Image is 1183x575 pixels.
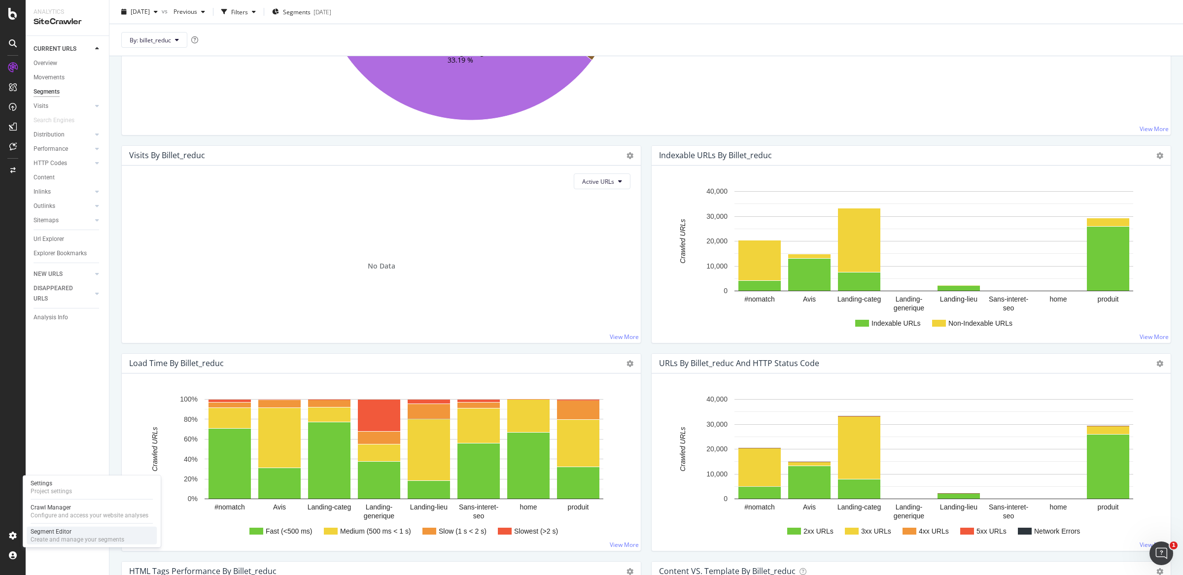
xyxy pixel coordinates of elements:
text: Landing-categ [437,47,484,57]
text: seo [1003,512,1014,520]
text: Medium (500 ms < 1 s) [340,527,411,535]
i: Options [1156,568,1163,575]
div: Distribution [34,130,65,140]
div: Movements [34,72,65,83]
text: 30,000 [706,420,728,428]
div: Configure and access your website analyses [31,511,148,519]
text: Avis [273,503,286,511]
a: Distribution [34,130,92,140]
div: Explorer Bookmarks [34,248,87,259]
span: 1 [1170,541,1178,549]
div: DISAPPEARED URLS [34,283,83,304]
div: Segments [34,87,60,97]
div: Content [34,172,55,183]
text: Landing- [896,295,923,303]
text: #nomatch [744,503,774,511]
a: Visits [34,101,92,111]
text: 4xx URLs [919,527,949,535]
button: Segments[DATE] [268,4,335,20]
text: Landing-categ [308,503,351,511]
i: Options [626,360,633,367]
div: Inlinks [34,187,51,197]
text: Slow (1 s < 2 s) [439,527,487,535]
text: Landing-categ [837,503,881,511]
text: 40,000 [706,188,728,196]
svg: A chart. [130,389,628,543]
a: Search Engines [34,115,84,126]
i: Options [1156,360,1163,367]
i: Options [626,568,633,575]
div: Analytics [34,8,101,16]
text: Sans-interet- [989,295,1028,303]
span: No Data [368,261,395,271]
text: 3xx URLs [861,527,891,535]
a: NEW URLS [34,269,92,279]
text: generique [894,512,924,520]
text: Sans-interet- [459,503,498,511]
button: Filters [217,4,260,20]
text: seo [473,512,485,520]
text: 33.19 % [448,55,473,65]
text: 20,000 [706,445,728,453]
a: Performance [34,144,92,154]
text: 20% [184,475,198,483]
text: 40% [184,455,198,463]
svg: A chart. [660,181,1158,335]
a: Outlinks [34,201,92,211]
a: Movements [34,72,102,83]
a: CURRENT URLS [34,44,92,54]
a: View More [1140,333,1169,341]
text: #nomatch [214,503,244,511]
text: 80% [184,415,198,423]
a: Content [34,172,102,183]
text: Slowest (>2 s) [514,527,558,535]
h4: Load Time by billet_reduc [129,357,224,370]
iframe: Intercom live chat [1149,541,1173,565]
text: Avis [803,503,816,511]
button: Active URLs [574,173,630,189]
a: Crawl ManagerConfigure and access your website analyses [27,503,157,520]
div: Performance [34,144,68,154]
text: generique [364,512,394,520]
text: Landing-lieu [940,295,977,303]
text: home [520,503,537,511]
text: 100% [180,396,198,404]
i: Options [626,152,633,159]
div: Project settings [31,487,72,495]
text: home [1049,503,1067,511]
div: Visits [34,101,48,111]
text: Avis [803,295,816,303]
text: Crawled URLs [679,427,687,472]
h4: Indexable URLs by billet_reduc [659,149,772,162]
button: [DATE] [117,4,162,20]
text: 10,000 [706,470,728,478]
div: Outlinks [34,201,55,211]
a: Overview [34,58,102,68]
div: HTTP Codes [34,158,67,169]
text: 40,000 [706,396,728,404]
div: Search Engines [34,115,74,126]
h4: Visits by billet_reduc [129,149,205,162]
text: Landing- [896,503,923,511]
span: Active URLs [582,177,614,186]
div: Settings [31,479,72,487]
div: Segment Editor [31,528,124,536]
text: Non-Indexable URLs [948,319,1012,327]
text: 0% [188,495,198,503]
text: 10,000 [706,262,728,270]
text: Fast (<500 ms) [266,527,313,535]
a: Explorer Bookmarks [34,248,102,259]
text: Landing-lieu [410,503,448,511]
div: SiteCrawler [34,16,101,28]
a: HTTP Codes [34,158,92,169]
div: Url Explorer [34,234,64,244]
button: Previous [170,4,209,20]
div: NEW URLS [34,269,63,279]
a: Analysis Info [34,312,102,323]
text: #nomatch [744,295,774,303]
span: By: billet_reduc [130,35,171,44]
text: produit [1098,503,1119,511]
a: View More [1140,541,1169,549]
